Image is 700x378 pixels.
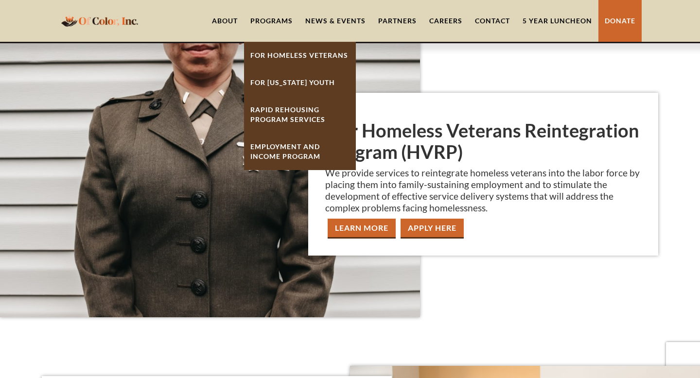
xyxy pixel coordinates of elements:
[244,133,356,170] a: Employment And Income Program
[244,42,356,170] nav: Programs
[328,219,396,239] a: Learn More
[244,69,356,96] a: For [US_STATE] Youth
[401,219,464,239] a: apply Here
[244,96,356,133] a: Rapid ReHousing Program Services
[244,42,356,69] a: For Homeless Veterans
[250,105,325,123] strong: Rapid ReHousing Program Services
[325,120,641,162] h1: Our Homeless Veterans Reintegration Program (HVRP)
[250,16,293,26] div: Programs
[325,167,641,214] p: We provide services to reintegrate homeless veterans into the labor force by placing them into fa...
[58,9,141,32] a: home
